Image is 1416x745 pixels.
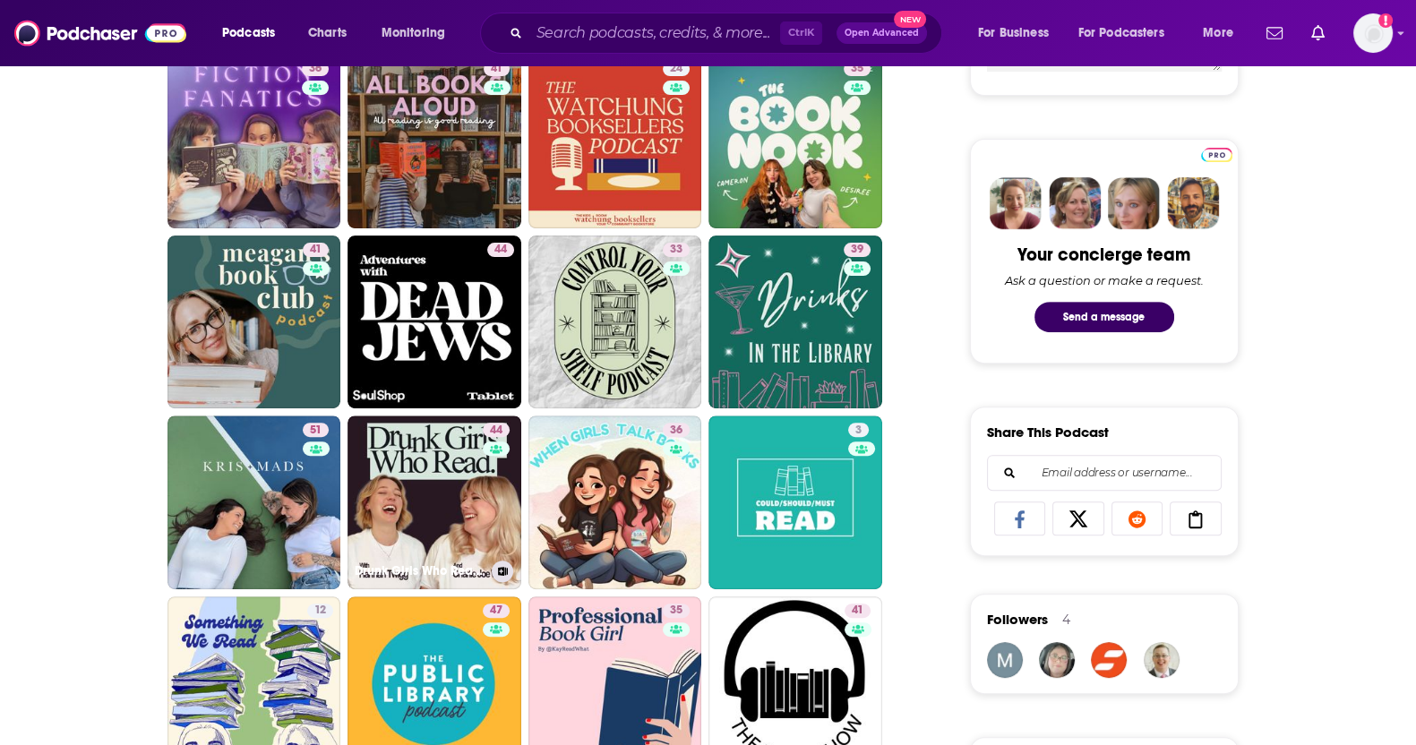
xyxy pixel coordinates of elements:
a: 41 [348,55,521,228]
a: 44 [348,235,521,409]
a: 41 [484,62,510,76]
div: 4 [1062,612,1070,628]
span: 51 [310,422,322,440]
span: 35 [851,60,863,78]
span: For Business [978,21,1049,46]
img: storyshots [1091,642,1127,678]
span: 41 [491,60,502,78]
h3: Drunk Girls Who Read - A Boozy Bookclub [355,563,485,578]
span: 41 [852,602,863,620]
a: Show notifications dropdown [1259,18,1290,48]
a: 39 [844,243,871,257]
img: Jules Profile [1108,177,1160,229]
a: Show notifications dropdown [1304,18,1332,48]
a: Pro website [1201,145,1232,162]
span: More [1203,21,1233,46]
img: Podchaser - Follow, Share and Rate Podcasts [14,16,186,50]
span: New [894,11,926,28]
a: 3 [848,423,869,437]
a: 41 [167,235,341,409]
a: 35 [844,62,871,76]
div: Your concierge team [1017,244,1190,266]
div: Ask a question or make a request. [1005,273,1204,287]
span: Ctrl K [780,21,822,45]
a: Share on X/Twitter [1052,501,1104,535]
span: 44 [490,422,502,440]
a: 47 [483,604,510,618]
span: Followers [987,611,1048,628]
h3: Share This Podcast [987,424,1109,441]
span: Open Advanced [845,29,919,38]
a: 33 [528,235,702,409]
img: Dillon [1144,642,1180,678]
a: 35 [708,55,882,228]
a: 44 [487,243,514,257]
img: MERollered [1039,642,1075,678]
a: 24 [528,55,702,228]
div: Search podcasts, credits, & more... [497,13,959,54]
span: 33 [670,241,682,259]
a: 24 [663,62,690,76]
img: Podchaser Pro [1201,148,1232,162]
button: open menu [369,19,468,47]
a: Charts [296,19,357,47]
img: User Profile [1353,13,1393,53]
img: lissabifuriouso [987,642,1023,678]
input: Search podcasts, credits, & more... [529,19,780,47]
a: Copy Link [1170,501,1222,535]
a: 36 [167,55,341,228]
span: Podcasts [222,21,275,46]
button: Send a message [1034,302,1174,332]
span: 47 [490,602,502,620]
span: Monitoring [382,21,445,46]
a: 35 [663,604,690,618]
a: 12 [307,604,333,618]
button: open menu [1190,19,1256,47]
a: 36 [302,62,329,76]
img: Barbara Profile [1049,177,1101,229]
a: 44 [483,423,510,437]
a: 36 [528,415,702,589]
span: Charts [308,21,347,46]
svg: Add a profile image [1378,13,1393,28]
button: Open AdvancedNew [837,22,927,44]
button: open menu [210,19,298,47]
span: 36 [309,60,322,78]
span: 35 [670,602,682,620]
span: 39 [851,241,863,259]
span: 44 [494,241,507,259]
span: 41 [310,241,322,259]
span: 3 [855,422,862,440]
span: 24 [670,60,682,78]
button: open menu [1067,19,1190,47]
div: Search followers [987,455,1222,491]
a: 44Drunk Girls Who Read - A Boozy Bookclub [348,415,521,589]
button: open menu [965,19,1071,47]
button: Show profile menu [1353,13,1393,53]
a: 39 [708,235,882,409]
a: 51 [167,415,341,589]
span: 36 [670,422,682,440]
a: Share on Reddit [1111,501,1163,535]
a: 3 [708,415,882,589]
span: Logged in as EPilcher [1353,13,1393,53]
a: 36 [663,423,690,437]
a: Share on Facebook [994,501,1046,535]
img: Sydney Profile [990,177,1042,229]
span: For Podcasters [1078,21,1164,46]
a: 33 [663,243,690,257]
img: Jon Profile [1167,177,1219,229]
span: 12 [314,602,326,620]
a: 51 [303,423,329,437]
input: Email address or username... [1002,456,1206,490]
a: 41 [303,243,329,257]
a: 41 [845,604,871,618]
